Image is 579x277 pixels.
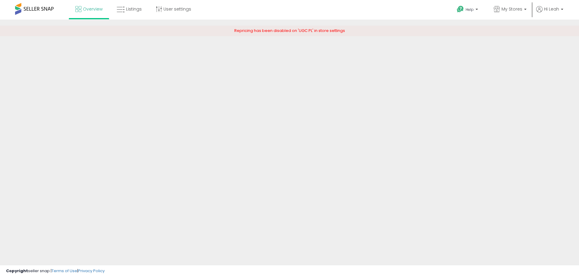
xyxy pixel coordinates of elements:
a: Privacy Policy [78,268,105,274]
a: Terms of Use [52,268,77,274]
a: Help [452,1,484,20]
span: Hi Leah [544,6,559,12]
div: seller snap | | [6,268,105,274]
strong: Copyright [6,268,28,274]
a: Hi Leah [536,6,563,20]
span: My Stores [501,6,522,12]
span: Repricing has been disabled on 'UGC PL' in store settings [234,28,345,33]
span: Listings [126,6,142,12]
span: Overview [83,6,103,12]
i: Get Help [457,5,464,13]
span: Help [466,7,474,12]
